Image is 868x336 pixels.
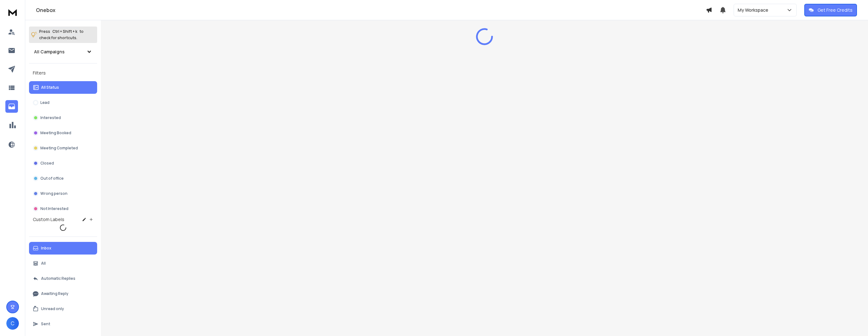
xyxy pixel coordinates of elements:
button: Meeting Booked [29,127,97,139]
button: C [6,317,19,330]
p: Meeting Completed [40,146,78,151]
p: Get Free Credits [818,7,853,13]
p: Not Interested [40,206,68,211]
button: All [29,257,97,270]
p: Automatic Replies [41,276,75,281]
button: Inbox [29,242,97,255]
button: Interested [29,111,97,124]
button: Automatic Replies [29,272,97,285]
p: Inbox [41,246,51,251]
h1: Onebox [36,6,706,14]
button: Not Interested [29,202,97,215]
button: Unread only [29,303,97,315]
p: Press to check for shortcuts. [39,28,84,41]
button: Sent [29,318,97,330]
button: All Campaigns [29,45,97,58]
p: Meeting Booked [40,130,71,135]
p: Sent [41,321,50,327]
button: Get Free Credits [804,4,857,16]
p: Interested [40,115,61,120]
p: Out of office [40,176,64,181]
button: Closed [29,157,97,170]
button: Meeting Completed [29,142,97,154]
p: Awaiting Reply [41,291,68,296]
h3: Custom Labels [33,216,64,223]
p: Unread only [41,306,64,311]
h1: All Campaigns [34,49,65,55]
p: All Status [41,85,59,90]
button: Lead [29,96,97,109]
p: All [41,261,46,266]
p: Closed [40,161,54,166]
p: My Workspace [738,7,771,13]
p: Wrong person [40,191,67,196]
span: Ctrl + Shift + k [51,28,78,35]
img: logo [6,6,19,18]
button: Out of office [29,172,97,185]
button: Wrong person [29,187,97,200]
button: Awaiting Reply [29,287,97,300]
h3: Filters [29,69,97,77]
button: All Status [29,81,97,94]
p: Lead [40,100,50,105]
